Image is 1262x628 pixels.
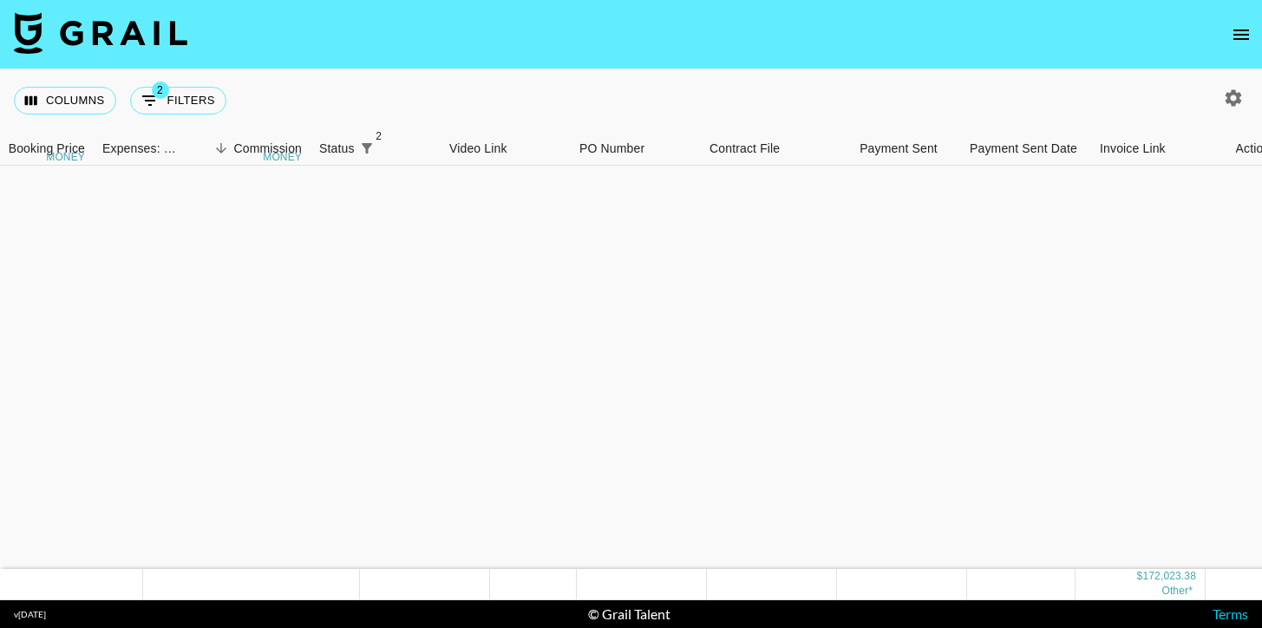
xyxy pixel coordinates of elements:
button: Show filters [130,87,226,114]
div: Expenses: Remove Commission? [94,132,180,166]
div: money [46,152,85,162]
div: Status [319,132,355,166]
button: Sort [379,136,403,160]
button: Sort [209,136,233,160]
img: Grail Talent [14,12,187,54]
button: open drawer [1224,17,1259,52]
div: 172,023.38 [1142,570,1196,585]
span: 2 [152,82,169,99]
div: Payment Sent Date [961,132,1091,166]
div: Payment Sent [831,132,961,166]
div: PO Number [579,132,644,166]
button: Show filters [355,136,379,160]
div: $ [1137,570,1143,585]
div: Booking Price [9,132,85,166]
span: CA$ 9,250.00 [1161,585,1193,598]
div: money [263,152,302,162]
div: PO Number [571,132,701,166]
div: Payment Sent [860,132,938,166]
span: 2 [370,128,388,145]
div: Invoice Link [1091,132,1221,166]
div: Contract File [709,132,780,166]
div: Status [311,132,441,166]
button: Select columns [14,87,116,114]
a: Terms [1213,605,1248,622]
div: © Grail Talent [588,605,670,623]
div: Video Link [441,132,571,166]
div: Expenses: Remove Commission? [102,132,177,166]
div: Video Link [449,132,507,166]
div: Contract File [701,132,831,166]
div: Invoice Link [1100,132,1166,166]
div: Commission [233,132,302,166]
div: v [DATE] [14,609,46,620]
div: 2 active filters [355,136,379,160]
div: Payment Sent Date [970,132,1077,166]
